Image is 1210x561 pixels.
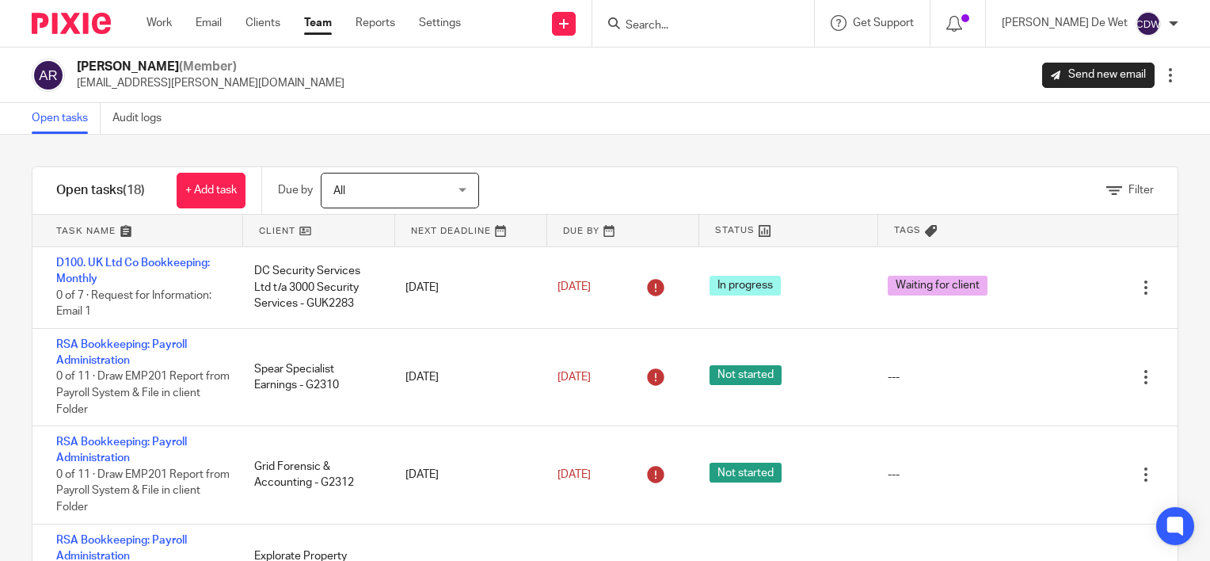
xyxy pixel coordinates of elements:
span: Tags [894,223,921,237]
a: Clients [245,15,280,31]
span: [DATE] [557,469,591,480]
input: Search [624,19,767,33]
span: [DATE] [557,372,591,383]
span: Status [715,223,755,237]
a: Team [304,15,332,31]
div: DC Security Services Ltd t/a 3000 Security Services - GUK2283 [238,255,390,319]
span: In progress [710,276,781,296]
div: Spear Specialist Earnings - G2310 [238,353,390,402]
a: Email [196,15,222,31]
span: [DATE] [557,282,591,293]
span: (18) [123,184,145,197]
span: Not started [710,463,782,483]
p: Due by [278,182,313,198]
a: Work [146,15,172,31]
div: Grid Forensic & Accounting - G2312 [238,451,390,499]
span: 0 of 11 · Draw EMP201 Report from Payroll System & File in client Folder [56,469,230,513]
img: svg%3E [32,59,65,92]
h1: Open tasks [56,182,145,199]
a: D100. UK Ltd Co Bookkeeping: Monthly [56,258,210,284]
span: Get Support [853,17,914,29]
span: All [333,185,345,197]
a: + Add task [177,173,245,208]
span: 0 of 11 · Draw EMP201 Report from Payroll System & File in client Folder [56,372,230,415]
img: svg%3E [1136,11,1161,36]
div: --- [888,467,900,483]
img: Pixie [32,13,111,34]
span: Waiting for client [888,276,987,296]
a: Audit logs [112,103,173,134]
span: (Member) [179,60,237,73]
span: 0 of 7 · Request for Information: Email 1 [56,290,211,318]
p: [PERSON_NAME] De Wet [1002,15,1128,31]
a: Open tasks [32,103,101,134]
span: Filter [1128,185,1154,196]
div: [DATE] [390,361,542,393]
p: [EMAIL_ADDRESS][PERSON_NAME][DOMAIN_NAME] [77,75,344,91]
div: [DATE] [390,459,542,490]
a: Send new email [1042,63,1155,88]
a: Settings [419,15,461,31]
span: Not started [710,365,782,385]
a: RSA Bookkeeping: Payroll Administration [56,339,187,366]
a: RSA Bookkeeping: Payroll Administration [56,437,187,464]
a: Reports [356,15,395,31]
div: --- [888,369,900,385]
h2: [PERSON_NAME] [77,59,344,75]
div: [DATE] [390,272,542,303]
